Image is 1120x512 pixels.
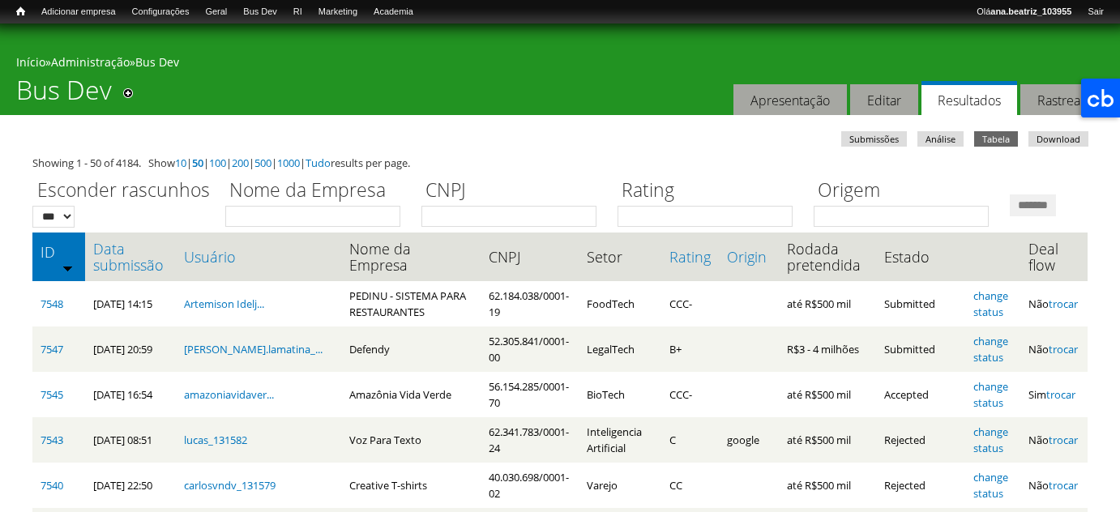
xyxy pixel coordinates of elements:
td: [DATE] 22:50 [85,463,177,508]
td: google [719,417,779,463]
td: Defendy [341,326,480,372]
td: [DATE] 20:59 [85,326,177,372]
th: Rodada pretendida [779,233,876,281]
div: Showing 1 - 50 of 4184. Show | | | | | | results per page. [32,155,1088,171]
a: Configurações [124,4,198,20]
td: Voz Para Texto [341,417,480,463]
a: Administração [51,54,130,70]
a: 7545 [41,387,63,402]
a: Resultados [921,81,1017,116]
label: Nome da Empresa [225,177,411,206]
td: 62.184.038/0001-19 [481,281,579,326]
a: Usuário [184,249,333,265]
td: Não [1020,326,1088,372]
td: Submitted [876,281,965,326]
td: Não [1020,417,1088,463]
a: Bus Dev [135,54,179,70]
td: Rejected [876,463,965,508]
a: 10 [175,156,186,170]
a: Início [16,54,45,70]
td: Varejo [579,463,661,508]
th: Estado [876,233,965,281]
td: B+ [661,326,719,372]
td: CCC- [661,281,719,326]
a: 7540 [41,478,63,493]
label: Rating [618,177,803,206]
a: trocar [1049,478,1078,493]
a: Bus Dev [235,4,285,20]
a: Apresentação [733,84,847,116]
td: 52.305.841/0001-00 [481,326,579,372]
a: trocar [1049,433,1078,447]
a: carlosvndv_131579 [184,478,276,493]
td: LegalTech [579,326,661,372]
td: 62.341.783/0001-24 [481,417,579,463]
td: até R$500 mil [779,417,876,463]
a: lucas_131582 [184,433,247,447]
td: CCC- [661,372,719,417]
a: Data submissão [93,241,169,273]
th: CNPJ [481,233,579,281]
td: Accepted [876,372,965,417]
a: 7547 [41,342,63,356]
a: trocar [1046,387,1075,402]
td: 40.030.698/0001-02 [481,463,579,508]
a: Download [1028,131,1088,147]
a: Adicionar empresa [33,4,124,20]
a: Submissões [841,131,907,147]
a: RI [285,4,310,20]
a: Análise [917,131,964,147]
td: [DATE] 08:51 [85,417,177,463]
a: change status [973,425,1008,455]
td: [DATE] 14:15 [85,281,177,326]
a: 7548 [41,297,63,311]
td: Não [1020,463,1088,508]
td: Rejected [876,417,965,463]
a: amazoniavidaver... [184,387,274,402]
td: 56.154.285/0001-70 [481,372,579,417]
a: change status [973,379,1008,410]
th: Setor [579,233,661,281]
a: 100 [209,156,226,170]
a: 7543 [41,433,63,447]
a: Tudo [306,156,331,170]
a: trocar [1049,342,1078,356]
a: change status [973,334,1008,365]
a: Geral [197,4,235,20]
td: PEDINU - SISTEMA PARA RESTAURANTES [341,281,480,326]
a: Rastrear [1020,84,1102,116]
th: Nome da Empresa [341,233,480,281]
label: Esconder rascunhos [32,177,215,206]
a: Oláana.beatriz_103955 [968,4,1079,20]
td: C [661,417,719,463]
span: Início [16,6,25,17]
td: BioTech [579,372,661,417]
td: até R$500 mil [779,372,876,417]
a: Academia [365,4,421,20]
td: Creative T-shirts [341,463,480,508]
img: ordem crescente [62,262,73,273]
div: » » [16,54,1104,75]
a: change status [973,470,1008,501]
td: até R$500 mil [779,463,876,508]
td: CC [661,463,719,508]
td: Amazônia Vida Verde [341,372,480,417]
td: FoodTech [579,281,661,326]
td: Não [1020,281,1088,326]
a: 1000 [277,156,300,170]
a: 50 [192,156,203,170]
a: ID [41,244,77,260]
h1: Bus Dev [16,75,112,115]
td: Sim [1020,372,1088,417]
a: Origin [727,249,771,265]
td: Submitted [876,326,965,372]
strong: ana.beatriz_103955 [990,6,1071,16]
label: CNPJ [421,177,607,206]
a: Sair [1079,4,1112,20]
label: Origem [814,177,999,206]
a: Rating [669,249,711,265]
a: [PERSON_NAME].lamatina_... [184,342,323,356]
a: Artemison Idelj... [184,297,264,311]
a: Marketing [310,4,365,20]
a: Tabela [974,131,1018,147]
